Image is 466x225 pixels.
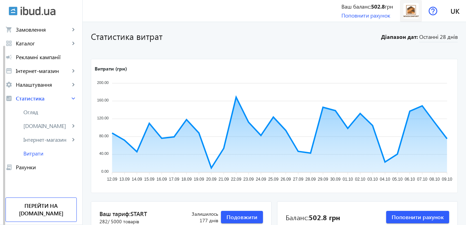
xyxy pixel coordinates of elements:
[16,67,70,74] span: Інтернет-магазин
[280,177,291,182] tspan: 26.09
[23,150,77,157] span: Витрати
[380,33,418,41] b: Діапазон дат:
[97,98,109,103] tspan: 160.00
[70,67,77,74] mat-icon: keyboard_arrow_right
[176,211,218,224] div: 177 днів
[23,109,77,116] span: Огляд
[342,177,353,182] tspan: 01.10
[181,177,192,182] tspan: 18.09
[451,7,459,15] span: uk
[392,213,444,221] span: Поповнити рахунок
[6,197,77,222] a: Перейти на [DOMAIN_NAME]
[392,177,403,182] tspan: 05.10
[99,152,109,156] tspan: 40.00
[95,65,127,72] text: Витрати (грн)
[91,30,377,42] h1: Статистика витрат
[70,95,77,102] mat-icon: keyboard_arrow_right
[371,3,385,10] b: 502.8
[405,177,415,182] tspan: 06.10
[428,7,437,15] img: help.svg
[16,164,77,171] span: Рахунки
[6,40,12,47] mat-icon: grid_view
[268,177,278,182] tspan: 25.09
[16,95,70,102] span: Статистика
[6,54,12,61] mat-icon: campaign
[6,26,12,33] mat-icon: shopping_cart
[6,95,12,102] mat-icon: analytics
[23,122,70,129] span: [DOMAIN_NAME]
[9,7,18,15] img: ibud.svg
[293,177,303,182] tspan: 27.09
[330,177,340,182] tspan: 30.09
[194,177,204,182] tspan: 19.09
[380,177,390,182] tspan: 04.10
[21,7,55,15] img: ibud_text.svg
[16,54,77,61] span: Рекламні кампанії
[6,164,12,171] mat-icon: receipt_long
[403,3,419,19] img: 5e7ddb785ed005587-abstract-house-and-wood.png
[368,177,378,182] tspan: 03.10
[97,81,109,85] tspan: 200.00
[417,177,427,182] tspan: 07.10
[16,26,70,33] span: Замовлення
[107,177,117,182] tspan: 12.09
[132,177,142,182] tspan: 14.09
[144,177,155,182] tspan: 15.09
[99,134,109,138] tspan: 80.00
[286,212,340,222] div: Баланс:
[16,81,70,88] span: Налаштування
[355,177,366,182] tspan: 02.10
[386,211,449,223] button: Поповнити рахунок
[6,81,12,88] mat-icon: settings
[157,177,167,182] tspan: 16.09
[309,212,340,222] b: 502.8 грн
[70,81,77,88] mat-icon: keyboard_arrow_right
[6,67,12,74] mat-icon: storefront
[97,116,109,120] tspan: 120.00
[430,177,440,182] tspan: 08.10
[70,122,77,129] mat-icon: keyboard_arrow_right
[256,177,266,182] tspan: 24.09
[99,218,139,225] span: 282
[419,33,458,42] span: Останні 28 днів
[243,177,254,182] tspan: 23.09
[130,210,147,217] span: Start
[442,177,452,182] tspan: 09.10
[70,136,77,143] mat-icon: keyboard_arrow_right
[219,177,229,182] tspan: 21.09
[70,26,77,33] mat-icon: keyboard_arrow_right
[318,177,328,182] tspan: 29.09
[23,136,70,143] span: Інтернет-магазин
[341,12,390,19] a: Поповнити рахунок
[101,169,108,173] tspan: 0.00
[99,210,176,218] span: Ваш тариф:
[108,218,139,225] span: / 5000 товарів
[226,213,257,221] span: Подовжити
[169,177,179,182] tspan: 17.09
[231,177,241,182] tspan: 22.09
[176,211,218,217] span: Залишилось
[305,177,316,182] tspan: 28.09
[119,177,130,182] tspan: 13.09
[16,40,70,47] span: Каталог
[341,3,393,10] div: Ваш баланс: грн
[221,211,263,223] button: Подовжити
[70,40,77,47] mat-icon: keyboard_arrow_right
[206,177,216,182] tspan: 20.09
